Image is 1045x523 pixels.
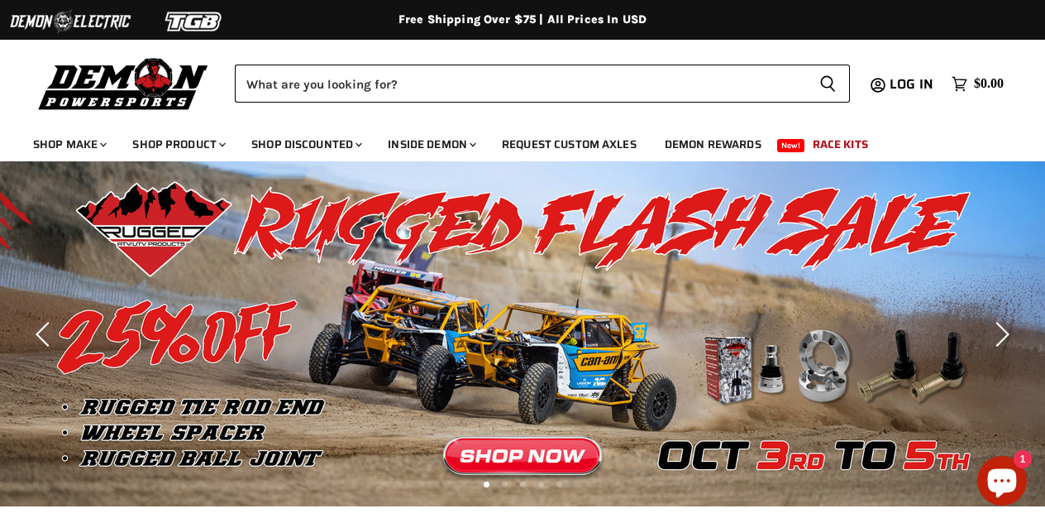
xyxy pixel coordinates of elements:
[484,482,489,487] li: Page dot 1
[800,127,880,161] a: Race Kits
[652,127,774,161] a: Demon Rewards
[375,127,486,161] a: Inside Demon
[21,121,1000,161] ul: Main menu
[489,127,649,161] a: Request Custom Axles
[943,72,1012,96] a: $0.00
[239,127,372,161] a: Shop Discounted
[33,54,214,113] img: Demon Powersports
[556,482,562,487] li: Page dot 5
[29,318,62,351] button: Previous
[132,6,256,37] img: TGB Logo 2
[520,482,526,487] li: Page dot 3
[806,65,850,103] button: Search
[890,74,933,94] span: Log in
[972,456,1032,510] inbox-online-store-chat: Shopify online store chat
[120,127,236,161] a: Shop Product
[983,318,1016,351] button: Next
[235,65,806,103] input: Search
[538,482,544,487] li: Page dot 4
[882,77,943,92] a: Log in
[21,127,117,161] a: Shop Make
[235,65,850,103] form: Product
[502,482,508,487] li: Page dot 2
[974,76,1004,92] span: $0.00
[8,6,132,37] img: Demon Electric Logo 2
[777,139,805,152] span: New!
